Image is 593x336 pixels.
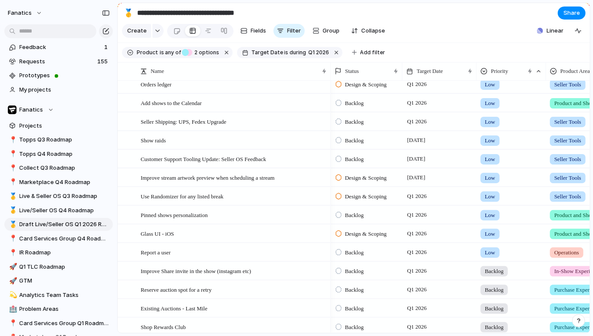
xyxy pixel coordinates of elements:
div: 📍 [9,149,15,159]
span: Backlog [345,286,364,294]
button: 📍 [8,164,16,172]
a: 📍Marketplace Q4 Roadmap [4,176,113,189]
div: 💫 [9,290,15,300]
span: Target Date [417,67,443,76]
span: Draft Live/Seller OS Q1 2026 Roadmap [20,220,110,229]
button: Fields [237,24,270,38]
span: Low [485,136,495,145]
span: Backlog [485,323,504,332]
span: Q1 2026 [405,79,429,89]
button: Filter [273,24,305,38]
a: 🥇Draft Live/Seller OS Q1 2026 Roadmap [4,218,113,231]
span: Projects [20,122,110,130]
span: Topps Q3 Roadmap [20,135,110,144]
span: Priority [491,67,508,76]
a: My projects [4,83,113,96]
span: [DATE] [405,135,428,145]
span: Low [485,174,495,182]
span: Collapse [362,26,385,35]
span: Prototypes [20,71,110,80]
button: Fanatics [4,103,113,116]
span: Q1 2026 [405,116,429,127]
span: Backlog [345,118,364,126]
span: Low [485,118,495,126]
span: during [289,49,306,56]
span: Backlog [345,155,364,164]
button: Linear [534,24,567,37]
a: 📍Card Services Group Q1 Roadmap [4,317,113,330]
span: Backlog [345,99,364,108]
span: Live & Seller OS Q3 Roadmap [20,192,110,201]
a: 💫Analytics Team Tasks [4,289,113,302]
div: 📍Collect Q3 Roadmap [4,161,113,175]
a: 📍IR Roadmap [4,246,113,259]
a: 🚀GTM [4,274,113,287]
button: 📍 [8,150,16,158]
div: 🥇Live & Seller OS Q3 Roadmap [4,190,113,203]
span: Q1 2026 [309,49,329,56]
div: 📍 [9,318,15,328]
a: 📍Card Services Group Q4 Roadmap [4,232,113,245]
span: IR Roadmap [20,248,110,257]
div: 🥇 [124,7,133,19]
span: [DATE] [405,172,428,183]
button: 💫 [8,291,16,300]
a: Feedback1 [4,41,113,54]
div: 📍 [9,135,15,145]
button: 🥇 [122,6,135,20]
button: Collapse [348,24,389,38]
div: 📍 [9,177,15,187]
a: Requests155 [4,55,113,68]
span: Backlog [345,323,364,332]
button: Group [308,24,344,38]
span: Topps Q4 Roadmap [20,150,110,158]
span: Seller Tools [554,174,581,182]
button: 📍 [8,178,16,187]
span: Add filter [360,49,385,56]
span: Backlog [345,304,364,313]
span: Problem Areas [20,305,110,313]
div: 🚀 [9,262,15,272]
div: 🥇 [9,205,15,215]
span: Design & Scoping [345,80,387,89]
span: is [160,49,164,56]
span: Linear [547,26,563,35]
button: 🚀 [8,263,16,271]
span: Q1 2026 [405,284,429,295]
span: Filter [287,26,301,35]
span: Q1 2026 [405,191,429,201]
span: Customer Support Tooling Update: Seller OS Feedback [141,154,266,164]
span: Status [345,67,359,76]
span: Q1 2026 [405,247,429,257]
span: Live/Seller OS Q4 Roadmap [20,206,110,215]
span: Fields [251,26,267,35]
button: 📍 [8,319,16,328]
span: Q1 2026 [405,322,429,332]
button: 🥇 [8,206,16,215]
div: 🥇 [9,191,15,201]
span: options [192,49,220,56]
span: Backlog [345,136,364,145]
span: Improve Share invite in the show (instagram etc) [141,266,251,276]
button: 📍 [8,248,16,257]
span: Low [485,211,495,220]
div: 📍 [9,248,15,258]
button: 🥇 [8,220,16,229]
button: isduring [283,48,308,57]
a: Prototypes [4,69,113,82]
span: Collect Q3 Roadmap [20,164,110,172]
a: 📍Topps Q3 Roadmap [4,133,113,146]
button: fanatics [4,6,47,20]
button: 🏥 [8,305,16,313]
button: 2 options [182,48,221,57]
button: 📍 [8,234,16,243]
span: Glass UI - iOS [141,228,174,238]
a: Projects [4,119,113,132]
span: Product [137,49,158,56]
span: Backlog [345,211,364,220]
span: Backlog [485,304,504,313]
